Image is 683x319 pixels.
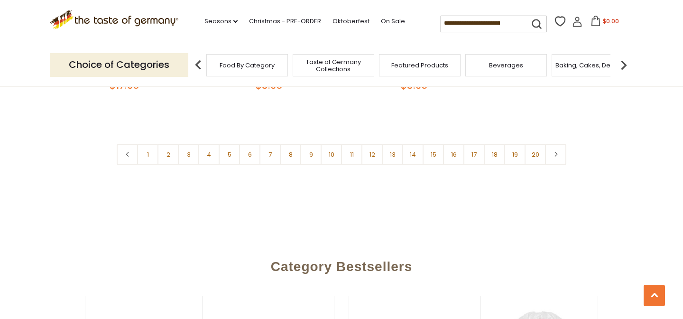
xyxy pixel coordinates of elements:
a: 17 [463,144,485,165]
a: Seasons [204,16,238,27]
a: 1 [137,144,158,165]
a: 19 [504,144,526,165]
a: 6 [239,144,260,165]
a: 8 [280,144,301,165]
a: 14 [402,144,424,165]
a: Beverages [489,62,523,69]
span: $0.00 [603,17,619,25]
a: 7 [259,144,281,165]
a: 4 [198,144,220,165]
a: 10 [321,144,342,165]
a: 12 [361,144,383,165]
button: $0.00 [584,16,625,30]
a: 3 [178,144,199,165]
a: 20 [525,144,546,165]
a: 13 [382,144,403,165]
p: Choice of Categories [50,53,188,76]
a: On Sale [381,16,405,27]
a: Oktoberfest [332,16,369,27]
a: Christmas - PRE-ORDER [249,16,321,27]
a: 9 [300,144,322,165]
div: Category Bestsellers [12,245,671,284]
a: 11 [341,144,362,165]
a: 16 [443,144,464,165]
a: 18 [484,144,505,165]
img: next arrow [614,56,633,75]
a: 2 [157,144,179,165]
a: Food By Category [220,62,275,69]
a: 15 [423,144,444,165]
a: Baking, Cakes, Desserts [555,62,629,69]
a: 5 [219,144,240,165]
a: Taste of Germany Collections [295,58,371,73]
img: previous arrow [189,56,208,75]
a: Featured Products [391,62,448,69]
